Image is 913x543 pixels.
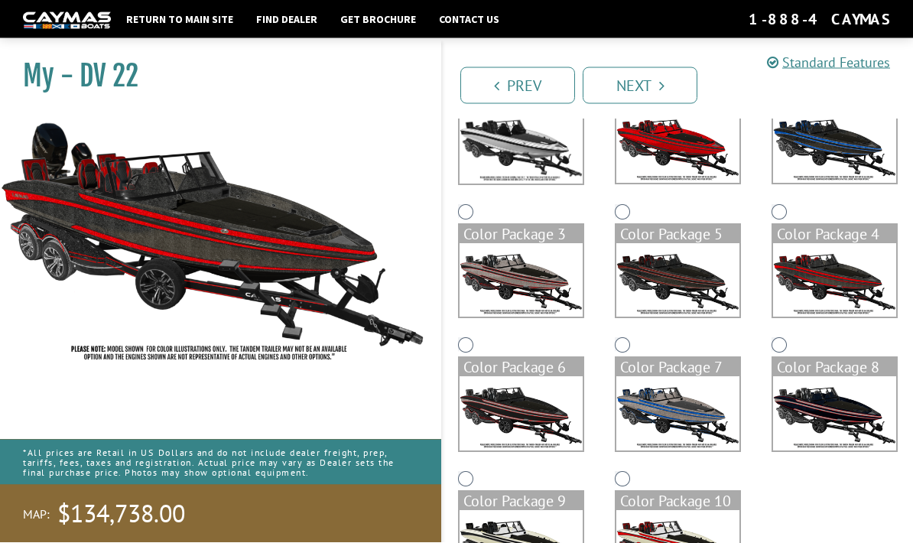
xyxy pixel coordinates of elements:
[616,377,739,451] img: color_package_368.png
[773,109,896,184] img: color_package_363.png
[773,359,896,377] div: Color Package 8
[460,67,575,104] a: Prev
[57,498,185,530] span: $134,738.00
[767,54,890,71] a: Standard Features
[460,244,583,318] img: color_package_364.png
[23,440,418,486] p: *All prices are Retail in US Dollars and do not include dealer freight, prep, tariffs, fees, taxe...
[773,244,896,318] img: color_package_366.png
[460,359,583,377] div: Color Package 6
[773,377,896,451] img: color_package_369.png
[616,244,739,318] img: color_package_365.png
[456,65,913,104] ul: Pagination
[616,109,739,184] img: color_package_362.png
[773,226,896,244] div: Color Package 4
[119,9,241,29] a: Return to main site
[23,506,50,522] span: MAP:
[460,493,583,511] div: Color Package 9
[749,9,890,29] div: 1-888-4CAYMAS
[583,67,697,104] a: Next
[460,377,583,451] img: color_package_367.png
[616,359,739,377] div: Color Package 7
[431,9,507,29] a: Contact Us
[616,226,739,244] div: Color Package 5
[616,493,739,511] div: Color Package 10
[460,109,583,184] img: DV22-Base-Layer.png
[249,9,325,29] a: Find Dealer
[23,12,111,28] img: white-logo-c9c8dbefe5ff5ceceb0f0178aa75bf4bb51f6bca0971e226c86eb53dfe498488.png
[460,226,583,244] div: Color Package 3
[333,9,424,29] a: Get Brochure
[23,59,403,93] h1: My - DV 22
